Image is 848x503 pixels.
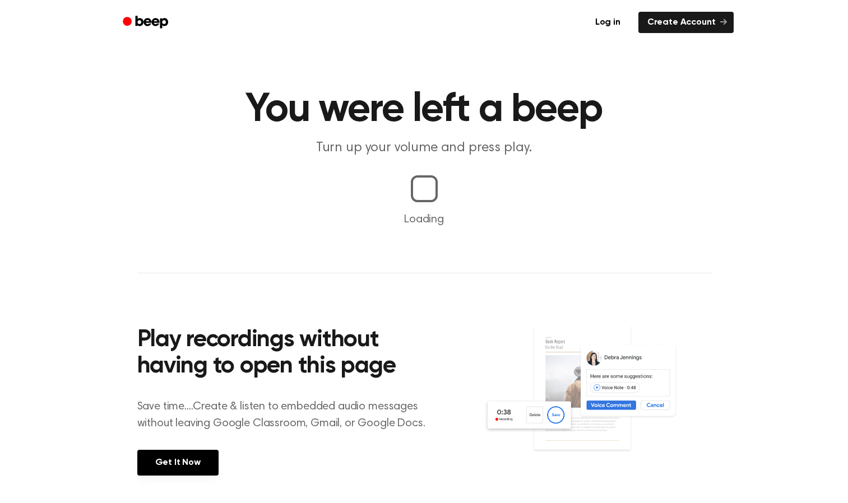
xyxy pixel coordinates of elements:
[115,12,178,34] a: Beep
[137,450,219,476] a: Get It Now
[137,90,711,130] h1: You were left a beep
[137,398,439,432] p: Save time....Create & listen to embedded audio messages without leaving Google Classroom, Gmail, ...
[584,10,632,35] a: Log in
[13,211,835,228] p: Loading
[209,139,640,157] p: Turn up your volume and press play.
[638,12,734,33] a: Create Account
[137,327,439,380] h2: Play recordings without having to open this page
[484,324,711,474] img: Voice Comments on Docs and Recording Widget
